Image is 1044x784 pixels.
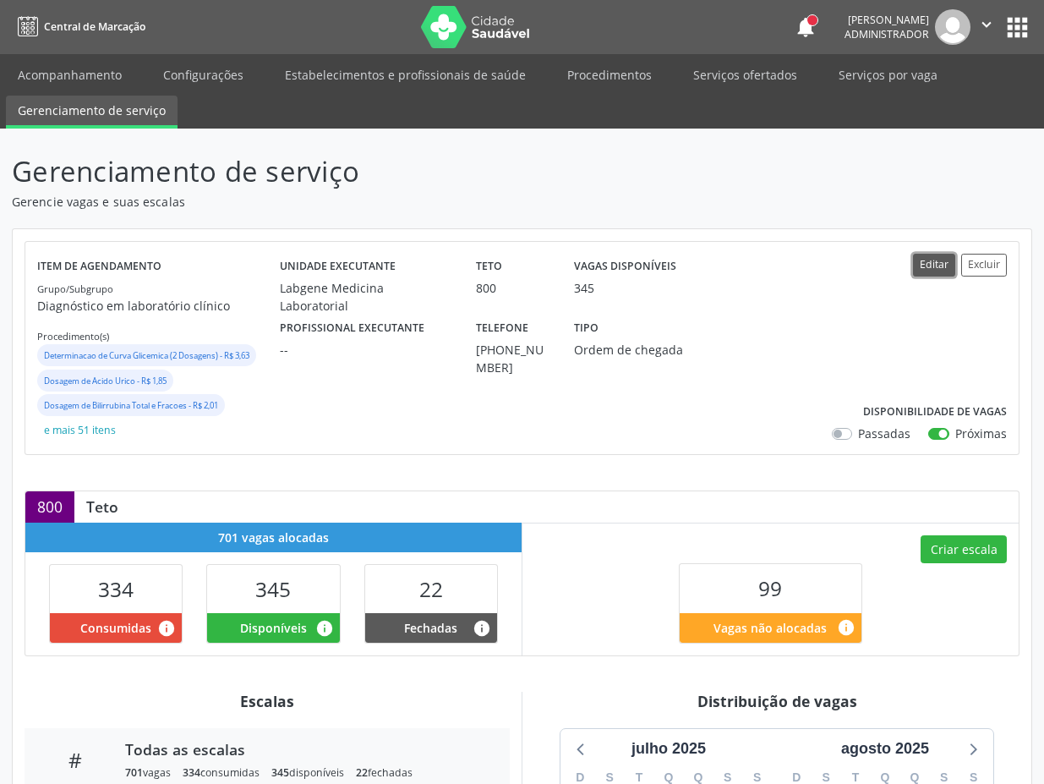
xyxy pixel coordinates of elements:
[125,740,486,759] div: Todas as escalas
[98,575,134,603] span: 334
[6,60,134,90] a: Acompanhamento
[25,523,522,552] div: 701 vagas alocadas
[280,341,452,359] div: --
[955,425,1007,442] label: Próximas
[240,619,307,637] span: Disponíveis
[794,15,817,39] button: notifications
[25,491,74,522] div: 800
[404,619,457,637] span: Fechadas
[476,279,550,297] div: 800
[255,575,291,603] span: 345
[827,60,949,90] a: Serviços por vaga
[713,619,827,637] span: Vagas não alocadas
[183,765,260,780] div: consumidas
[151,60,255,90] a: Configurações
[37,419,123,442] button: e mais 51 itens
[574,315,599,341] label: Tipo
[157,619,176,638] i: Vagas alocadas que possuem marcações associadas
[44,400,218,411] small: Dosagem de Bilirrubina Total e Fracoes - R$ 2,01
[574,279,594,297] div: 345
[858,425,910,442] label: Passadas
[125,765,171,780] div: vagas
[921,535,1007,564] button: Criar escala
[837,618,855,637] i: Quantidade de vagas restantes do teto de vagas
[844,27,929,41] span: Administrador
[473,619,491,638] i: Vagas alocadas e sem marcações associadas que tiveram sua disponibilidade fechada
[25,692,510,710] div: Escalas
[844,13,929,27] div: [PERSON_NAME]
[183,765,200,780] span: 334
[476,254,502,280] label: Teto
[280,279,452,315] div: Labgene Medicina Laboratorial
[863,398,1007,425] label: Disponibilidade de vagas
[574,341,697,359] div: Ordem de chegada
[356,765,413,780] div: fechadas
[271,765,344,780] div: disponíveis
[681,60,809,90] a: Serviços ofertados
[280,254,396,280] label: Unidade executante
[913,254,955,277] button: Editar
[476,315,528,341] label: Telefone
[37,297,280,315] p: Diagnóstico em laboratório clínico
[273,60,538,90] a: Estabelecimentos e profissionais de saúde
[758,574,782,602] span: 99
[12,13,145,41] a: Central de Marcação
[36,748,113,772] div: #
[80,619,151,637] span: Consumidas
[44,376,167,387] small: Dosagem de Acido Urico - R$ 1,85
[44,19,145,34] span: Central de Marcação
[12,151,726,193] p: Gerenciamento de serviço
[37,282,113,295] small: Grupo/Subgrupo
[125,765,143,780] span: 701
[555,60,664,90] a: Procedimentos
[625,737,713,760] div: julho 2025
[280,315,424,341] label: Profissional executante
[37,330,109,343] small: Procedimento(s)
[534,692,1019,710] div: Distribuição de vagas
[44,350,249,361] small: Determinacao de Curva Glicemica (2 Dosagens) - R$ 3,63
[977,15,996,34] i: 
[476,341,550,376] div: [PHONE_NUMBER]
[935,9,970,45] img: img
[37,254,161,280] label: Item de agendamento
[1003,13,1032,42] button: apps
[356,765,368,780] span: 22
[961,254,1007,277] button: Excluir
[315,619,334,638] i: Vagas alocadas e sem marcações associadas
[970,9,1003,45] button: 
[74,497,130,516] div: Teto
[419,575,443,603] span: 22
[12,193,726,211] p: Gerencie vagas e suas escalas
[271,765,289,780] span: 345
[574,254,676,280] label: Vagas disponíveis
[834,737,936,760] div: agosto 2025
[6,96,178,129] a: Gerenciamento de serviço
